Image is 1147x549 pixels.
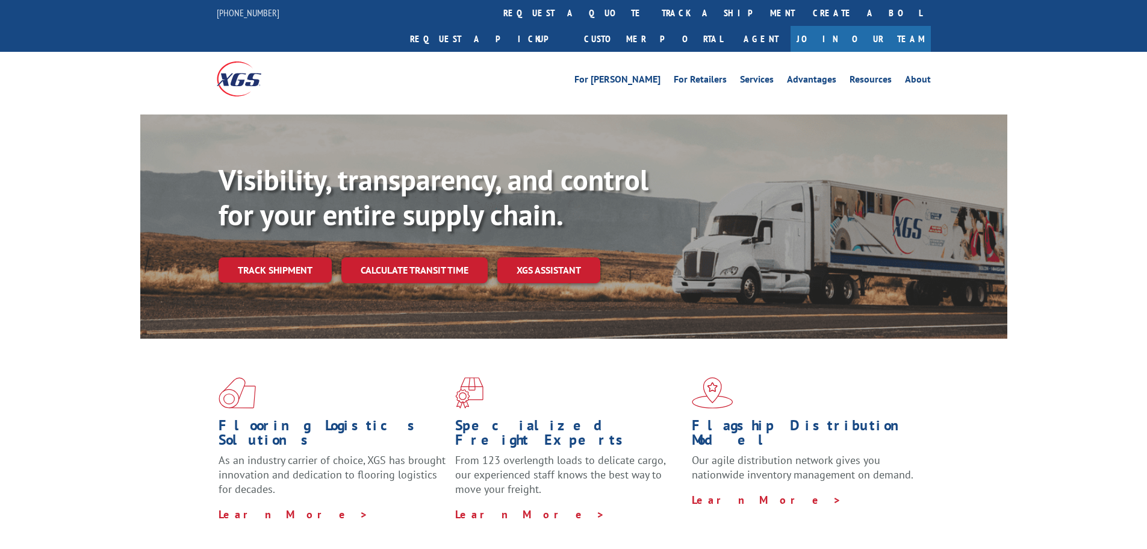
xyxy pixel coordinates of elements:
a: About [905,75,931,88]
a: XGS ASSISTANT [497,257,600,283]
a: Learn More > [219,507,368,521]
a: Agent [732,26,791,52]
a: For Retailers [674,75,727,88]
h1: Specialized Freight Experts [455,418,683,453]
a: Advantages [787,75,836,88]
span: As an industry carrier of choice, XGS has brought innovation and dedication to flooring logistics... [219,453,446,496]
img: xgs-icon-focused-on-flooring-red [455,377,483,409]
a: Request a pickup [401,26,575,52]
a: Services [740,75,774,88]
a: Calculate transit time [341,257,488,283]
p: From 123 overlength loads to delicate cargo, our experienced staff knows the best way to move you... [455,453,683,507]
span: Our agile distribution network gives you nationwide inventory management on demand. [692,453,913,482]
img: xgs-icon-total-supply-chain-intelligence-red [219,377,256,409]
a: Customer Portal [575,26,732,52]
img: xgs-icon-flagship-distribution-model-red [692,377,733,409]
a: [PHONE_NUMBER] [217,7,279,19]
a: Learn More > [455,507,605,521]
h1: Flagship Distribution Model [692,418,919,453]
b: Visibility, transparency, and control for your entire supply chain. [219,161,648,233]
a: Learn More > [692,493,842,507]
a: For [PERSON_NAME] [574,75,661,88]
a: Resources [850,75,892,88]
a: Track shipment [219,257,332,283]
h1: Flooring Logistics Solutions [219,418,446,453]
a: Join Our Team [791,26,931,52]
